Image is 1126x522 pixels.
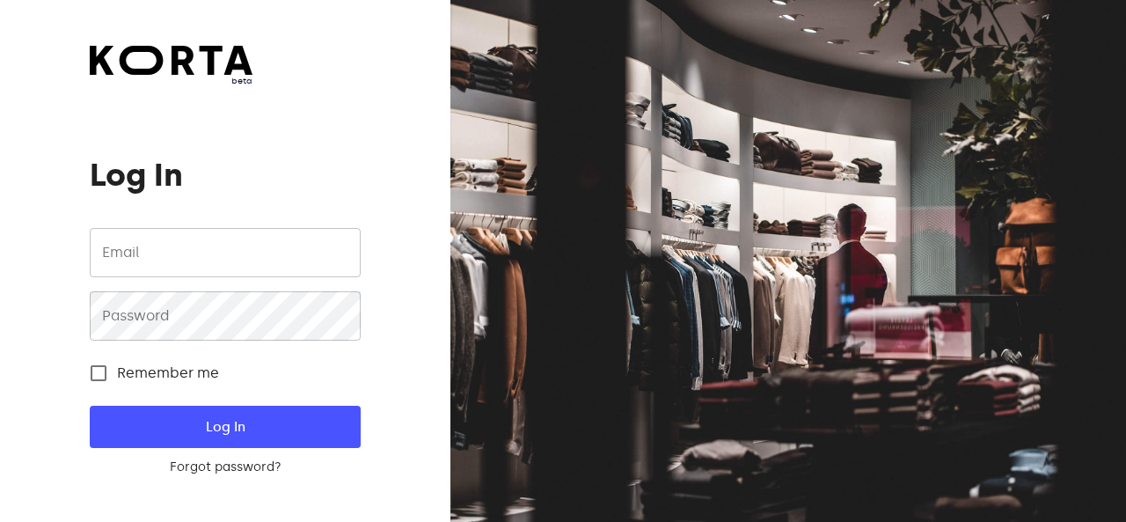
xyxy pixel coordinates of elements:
[90,459,360,476] a: Forgot password?
[90,75,252,87] span: beta
[90,158,360,193] h1: Log In
[117,363,219,384] span: Remember me
[90,406,360,448] button: Log In
[90,46,252,87] a: beta
[90,46,252,75] img: Korta
[118,415,332,438] span: Log In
